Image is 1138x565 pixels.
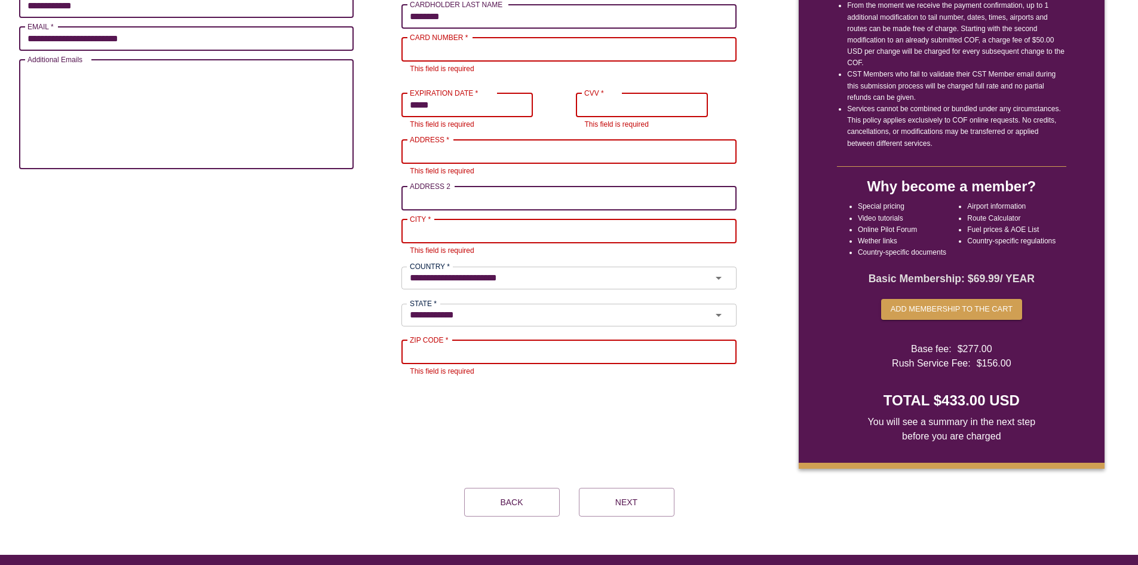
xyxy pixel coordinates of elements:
[967,224,1056,236] li: Fuel prices & AOE List
[858,236,946,247] li: Wether links
[858,213,946,224] li: Video tutorials
[706,307,732,323] button: Open
[410,63,728,75] p: This field is required
[410,181,450,191] label: ADDRESS 2
[584,119,722,131] p: This field is required
[410,366,728,378] p: This field is required
[27,171,345,183] p: Up to X email addresses separated by a comma
[858,247,946,258] li: Country-specific documents
[847,69,1066,103] li: CST Members who fail to validate their CST Member email during this submission process will be ch...
[881,299,1022,319] button: Add membership to the cart
[410,214,431,224] label: CITY *
[410,32,468,42] label: CARD NUMBER *
[410,261,450,271] label: COUNTRY *
[869,273,1035,285] strong: Basic Membership: $ 69.99 / YEAR
[27,22,54,32] label: EMAIL *
[967,213,1056,224] li: Route Calculator
[911,342,952,356] span: Base fee:
[410,335,448,345] label: ZIP CODE *
[892,356,971,371] span: Rush Service Fee:
[27,54,82,65] label: Additional Emails
[977,356,1011,371] span: $ 156.00
[706,270,732,286] button: Open
[584,88,604,98] label: CVV *
[858,201,946,212] li: Special pricing
[579,488,674,517] button: Next
[860,415,1043,444] span: You will see a summary in the next step before you are charged
[967,236,1056,247] li: Country-specific regulations
[884,390,1020,411] h4: TOTAL $433.00 USD
[410,119,547,131] p: This field is required
[410,245,728,257] p: This field is required
[958,342,992,356] span: $ 277.00
[967,201,1056,212] li: Airport information
[847,103,1066,149] li: Services cannot be combined or bundled under any circumstances. This policy applies exclusively t...
[410,135,449,145] label: ADDRESS *
[858,224,946,236] li: Online Pilot Forum
[410,166,728,178] p: This field is required
[410,88,478,98] label: EXPIRATION DATE *
[464,488,560,517] button: Back
[410,298,437,309] label: STATE *
[867,176,1036,197] h4: Why become a member?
